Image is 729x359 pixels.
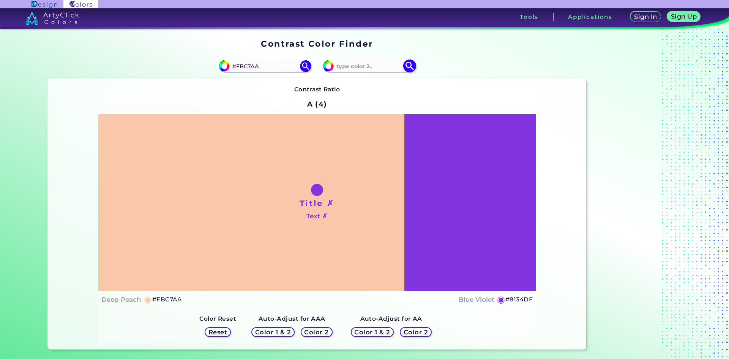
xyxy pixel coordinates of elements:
strong: Auto-Adjust for AAA [259,315,325,322]
h5: Reset [209,329,226,335]
h4: Text ✗ [306,211,327,222]
h5: Color 2 [405,329,427,335]
a: Sign In [632,12,660,22]
h5: #8134DF [505,295,533,304]
h2: A (4) [304,96,331,113]
h5: Sign Up [672,14,696,19]
h5: Color 1 & 2 [257,329,289,335]
h5: Color 2 [306,329,328,335]
img: icon search [300,60,311,72]
h5: #FBC7AA [152,295,181,304]
h1: Contrast Color Finder [261,38,373,49]
a: Sign Up [669,12,699,22]
input: type color 1.. [230,61,300,71]
input: type color 2.. [334,61,404,71]
img: logo_artyclick_colors_white.svg [25,11,79,25]
img: icon search [403,60,416,73]
h4: Deep Peach [101,294,141,305]
h3: Tools [520,14,538,20]
h5: ◉ [144,295,152,304]
h5: ◉ [497,295,505,304]
h5: Sign In [635,14,656,20]
h1: Title ✗ [300,198,335,209]
strong: Auto-Adjust for AA [360,315,422,322]
h4: Blue Violet [459,294,494,305]
h5: Color 1 & 2 [356,329,388,335]
img: ArtyClick Design logo [32,1,57,8]
strong: Contrast Ratio [294,86,340,93]
h3: Applications [568,14,612,20]
strong: Color Reset [199,315,236,322]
